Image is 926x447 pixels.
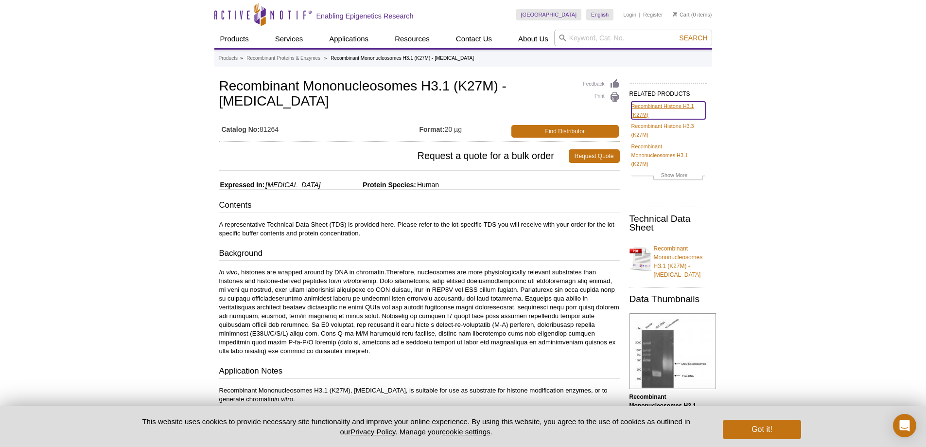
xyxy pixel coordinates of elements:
[219,268,238,276] i: In vivo
[583,79,620,89] a: Feedback
[516,9,582,20] a: [GEOGRAPHIC_DATA]
[265,181,320,189] i: [MEDICAL_DATA]
[629,393,703,418] b: Recombinant Mononucleosomes H3.1 (K27M) - [MEDICAL_DATA]
[350,428,395,436] a: Privacy Policy
[240,55,243,61] li: »
[893,414,916,437] div: Open Intercom Messenger
[673,12,677,17] img: Your Cart
[219,181,265,189] span: Expressed In:
[269,30,309,48] a: Services
[219,79,620,110] h1: Recombinant Mononucleosomes H3.1 (K27M) - [MEDICAL_DATA]
[673,9,712,20] li: (0 items)
[336,277,355,285] i: in vitro
[219,386,620,404] p: Recombinant Mononucleosomes H3.1 (K27M), [MEDICAL_DATA], is suitable for use as substrate for his...
[629,313,716,389] img: Recombinant Mononucleosomes H3.1 (K27M) - biotin
[623,11,636,18] a: Login
[629,393,707,436] p: (Click to enlarge and view details)
[219,268,620,356] p: , histones are wrapped around by DNA in chromatin.Therefore, nucleosomes are more physiologically...
[629,295,707,304] h2: Data Thumbnails
[219,54,238,63] a: Products
[442,428,490,436] button: cookie settings
[629,238,707,279] a: Recombinant Mononucleosomes H3.1 (K27M) - [MEDICAL_DATA]
[631,142,705,168] a: Recombinant Mononucleosomes H3.1 (K27M)
[679,34,707,42] span: Search
[511,125,619,138] a: Find Distributor
[219,119,419,139] td: 81264
[219,365,620,379] h3: Application Notes
[323,30,374,48] a: Applications
[631,171,705,182] a: Show More
[723,420,801,439] button: Got it!
[389,30,436,48] a: Resources
[631,122,705,139] a: Recombinant Histone H3.3 (K27M)
[416,181,439,189] span: Human
[629,83,707,100] h2: RELATED PRODUCTS
[219,220,620,238] p: A representative Technical Data Sheet (TDS) is provided here. Please refer to the lot-specific TD...
[214,30,255,48] a: Products
[219,248,620,261] h3: Background
[316,12,414,20] h2: Enabling Epigenetics Research
[322,181,416,189] span: Protein Species:
[583,92,620,103] a: Print
[219,199,620,213] h3: Contents
[331,55,474,61] li: Recombinant Mononucleosomes H3.1 (K27M) - [MEDICAL_DATA]
[569,149,620,163] a: Request Quote
[274,395,293,403] i: in vitro
[629,215,707,232] h2: Technical Data Sheet
[631,102,705,119] a: Recombinant Histone H3.1 (K27M)
[554,30,712,46] input: Keyword, Cat. No.
[219,149,569,163] span: Request a quote for a bulk order
[450,30,498,48] a: Contact Us
[125,416,707,437] p: This website uses cookies to provide necessary site functionality and improve your online experie...
[643,11,663,18] a: Register
[586,9,613,20] a: English
[419,119,509,139] td: 20 µg
[673,11,690,18] a: Cart
[419,125,445,134] strong: Format:
[512,30,554,48] a: About Us
[324,55,327,61] li: »
[222,125,260,134] strong: Catalog No:
[639,9,641,20] li: |
[246,54,320,63] a: Recombinant Proteins & Enzymes
[676,34,710,42] button: Search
